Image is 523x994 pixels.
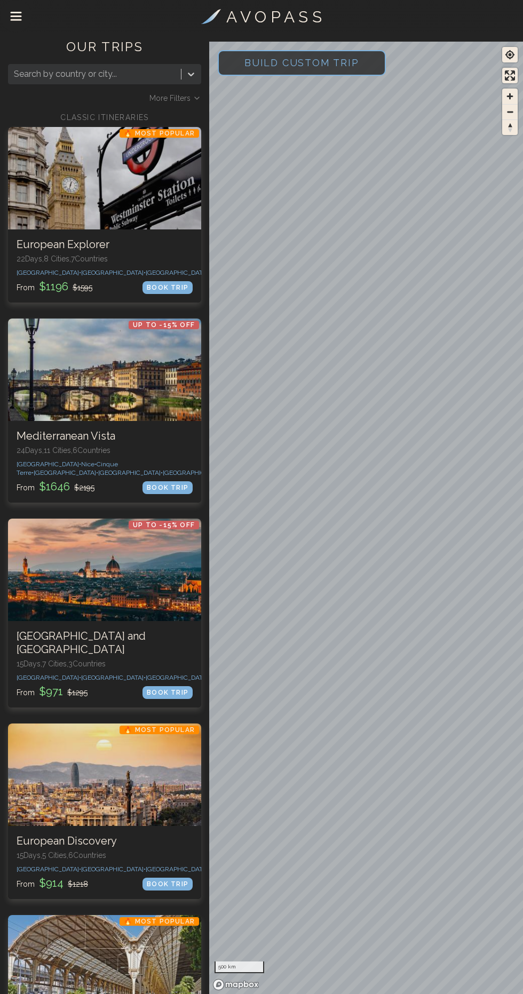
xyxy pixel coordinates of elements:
[81,865,146,873] span: [GEOGRAPHIC_DATA] •
[17,876,88,890] p: From
[129,521,199,529] p: Up to -15% OFF
[8,127,201,303] a: European Explorer🔥 Most PopularEuropean Explorer22Days,8 Cities,7Countries[GEOGRAPHIC_DATA]•[GEOG...
[502,104,518,120] button: Zoom out
[146,269,210,276] span: [GEOGRAPHIC_DATA] •
[81,460,97,468] span: Nice •
[3,4,29,30] button: Drawer Menu
[120,726,199,734] p: 🔥 Most Popular
[146,865,210,873] span: [GEOGRAPHIC_DATA] •
[226,5,322,29] h3: A V O P A S S
[120,129,199,138] p: 🔥 Most Popular
[8,112,201,123] h2: CLASSIC ITINERARIES
[218,50,386,76] button: Build Custom Trip
[17,630,193,656] h3: [GEOGRAPHIC_DATA] and [GEOGRAPHIC_DATA]
[17,834,193,848] h3: European Discovery
[502,105,518,120] span: Zoom out
[73,283,92,292] span: $ 1595
[17,238,193,251] h3: European Explorer
[129,321,199,329] p: Up to -15% OFF
[17,684,88,699] p: From
[502,120,518,135] button: Reset bearing to north
[81,674,146,681] span: [GEOGRAPHIC_DATA] •
[212,979,259,991] a: Mapbox homepage
[201,9,221,24] img: Voyista Logo
[8,319,201,503] a: Mediterranean VistaUp to -15% OFFMediterranean Vista24Days,11 Cities,6Countries[GEOGRAPHIC_DATA]•...
[17,850,193,861] p: 15 Days, 5 Cities, 6 Countr ies
[142,281,193,294] div: BOOK TRIP
[17,479,94,494] p: From
[34,469,98,476] span: [GEOGRAPHIC_DATA] •
[17,658,193,669] p: 15 Days, 7 Cities, 3 Countr ies
[8,519,201,707] a: Italy and GreeceUp to -15% OFF[GEOGRAPHIC_DATA] and [GEOGRAPHIC_DATA]15Days,7 Cities,3Countries[G...
[215,961,264,973] div: 500 km
[163,469,227,476] span: [GEOGRAPHIC_DATA] •
[17,430,193,443] h3: Mediterranean Vista
[17,445,193,456] p: 24 Days, 11 Cities, 6 Countr ies
[201,5,322,29] a: A V O P A S S
[74,483,94,492] span: $ 2195
[37,685,65,698] span: $ 971
[502,47,518,62] button: Find my location
[149,93,191,104] span: More Filters
[120,917,199,926] p: 🔥 Most Popular
[146,674,210,681] span: [GEOGRAPHIC_DATA] •
[17,269,81,276] span: [GEOGRAPHIC_DATA] •
[17,460,81,468] span: [GEOGRAPHIC_DATA] •
[81,269,146,276] span: [GEOGRAPHIC_DATA] •
[142,481,193,494] div: BOOK TRIP
[67,688,88,697] span: $ 1295
[502,120,518,135] span: Reset bearing to north
[37,480,72,493] span: $ 1646
[227,40,376,85] span: Build Custom Trip
[37,877,66,889] span: $ 914
[502,68,518,83] button: Enter fullscreen
[8,38,201,64] h1: OUR TRIPS
[17,279,92,294] p: From
[502,89,518,104] button: Zoom in
[37,280,70,293] span: $ 1196
[17,674,81,681] span: [GEOGRAPHIC_DATA] •
[142,686,193,699] div: BOOK TRIP
[17,253,193,264] p: 22 Days, 8 Cities, 7 Countr ies
[17,865,81,873] span: [GEOGRAPHIC_DATA] •
[68,880,88,888] span: $ 1218
[8,723,201,899] a: European Discovery🔥 Most PopularEuropean Discovery15Days,5 Cities,6Countries[GEOGRAPHIC_DATA]•[GE...
[98,469,163,476] span: [GEOGRAPHIC_DATA] •
[142,878,193,890] div: BOOK TRIP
